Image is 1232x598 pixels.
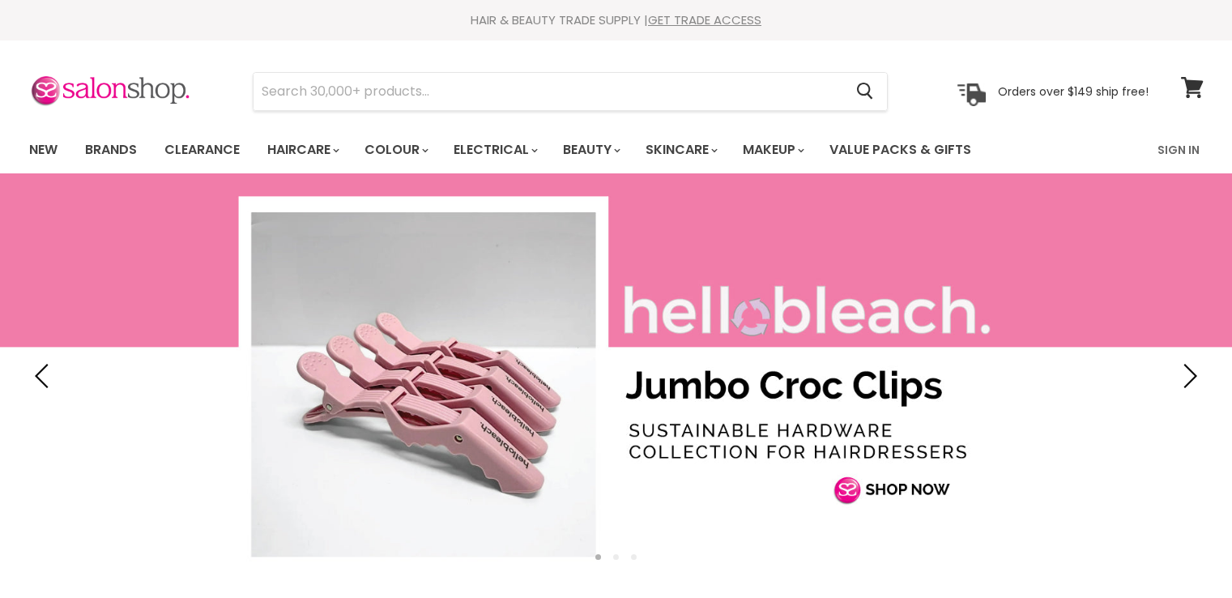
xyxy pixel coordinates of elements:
a: Clearance [152,133,252,167]
input: Search [254,73,844,110]
button: Next [1171,360,1204,392]
li: Page dot 2 [613,554,619,560]
a: GET TRADE ACCESS [648,11,761,28]
div: HAIR & BEAUTY TRADE SUPPLY | [9,12,1224,28]
li: Page dot 1 [595,554,601,560]
a: Makeup [731,133,814,167]
button: Search [844,73,887,110]
a: Sign In [1148,133,1209,167]
a: Skincare [633,133,727,167]
ul: Main menu [17,126,1066,173]
button: Previous [28,360,61,392]
p: Orders over $149 ship free! [998,83,1149,98]
li: Page dot 3 [631,554,637,560]
a: Colour [352,133,438,167]
a: Beauty [551,133,630,167]
a: Haircare [255,133,349,167]
a: New [17,133,70,167]
nav: Main [9,126,1224,173]
form: Product [253,72,888,111]
a: Brands [73,133,149,167]
a: Electrical [441,133,548,167]
a: Value Packs & Gifts [817,133,983,167]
